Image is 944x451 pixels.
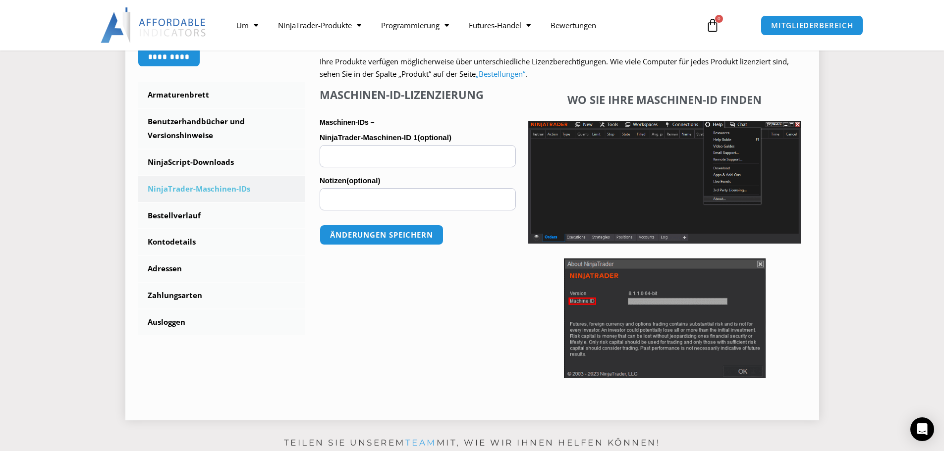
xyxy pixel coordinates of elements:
[564,258,766,378] img: Screenshot 2025-01-17 114931 | Erschwingliche Indikatoren – NinjaTrader
[236,20,249,30] font: Um
[138,203,305,229] a: Bestellverlauf
[320,56,789,79] font: Ihre Produkte verfügen möglicherweise über unterschiedliche Lizenzberechtigungen. Wie viele Compu...
[320,225,444,245] button: Änderungen speichern
[691,11,734,40] a: 0
[148,184,250,194] font: NinjaTrader-Maschinen-IDs
[418,133,451,142] font: (optional)
[148,290,202,300] font: Zahlungsarten
[101,7,207,43] img: LogoAI | Erschwingliche Indikatoren – NinjaTrader
[346,176,380,185] font: (optional)
[148,157,234,167] font: NinjaScript-Downloads
[910,417,934,441] div: Öffnen Sie den Intercom Messenger
[226,14,268,37] a: Um
[476,69,525,79] a: „Bestellungen“
[226,14,694,37] nav: Speisekarte
[138,283,305,308] a: Zahlungsarten
[138,229,305,255] a: Kontodetails
[148,263,182,273] font: Adressen
[320,118,374,126] font: Maschinen-IDs –
[371,14,459,37] a: Programmierung
[761,15,863,36] a: MITGLIEDERBEREICH
[459,14,541,37] a: Futures-Handel
[567,92,762,107] font: Wo Sie Ihre Maschinen-ID finden
[437,438,661,448] font: mit, wie wir Ihnen helfen können!
[528,121,801,244] img: Screenshot 2025-01-17 1155544 | Erschwingliche Indikatoren – NinjaTrader
[148,237,196,247] font: Kontodetails
[138,109,305,149] a: Benutzerhandbücher und Versionshinweise
[284,438,405,448] font: Teilen Sie unserem
[138,176,305,202] a: NinjaTrader-Maschinen-IDs
[541,14,606,37] a: Bewertungen
[148,90,209,100] font: Armaturenbrett
[138,82,305,335] nav: Kontoseiten
[148,210,201,220] font: Bestellverlauf
[525,69,527,79] font: .
[320,176,346,185] font: Notizen
[405,438,437,448] a: Team
[718,15,721,22] font: 0
[268,14,371,37] a: NinjaTrader-Produkte
[320,87,484,102] font: Maschinen-ID-Lizenzierung
[148,317,185,327] font: Ausloggen
[138,256,305,282] a: Adressen
[278,20,352,30] font: NinjaTrader-Produkte
[320,133,418,142] font: NinjaTrader-Maschinen-ID 1
[771,20,853,30] font: MITGLIEDERBEREICH
[148,116,245,140] font: Benutzerhandbücher und Versionshinweise
[138,150,305,175] a: NinjaScript-Downloads
[138,309,305,335] a: Ausloggen
[330,230,433,240] font: Änderungen speichern
[381,20,440,30] font: Programmierung
[469,20,521,30] font: Futures-Handel
[138,82,305,108] a: Armaturenbrett
[551,20,596,30] font: Bewertungen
